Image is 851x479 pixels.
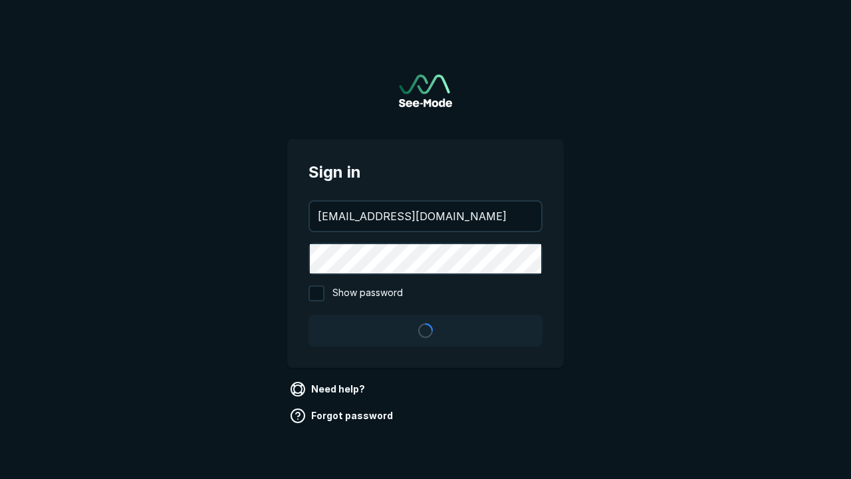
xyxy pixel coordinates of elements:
a: Need help? [287,379,370,400]
a: Go to sign in [399,75,452,107]
input: your@email.com [310,202,541,231]
span: Sign in [308,160,543,184]
span: Show password [332,285,403,301]
a: Forgot password [287,405,398,426]
img: See-Mode Logo [399,75,452,107]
